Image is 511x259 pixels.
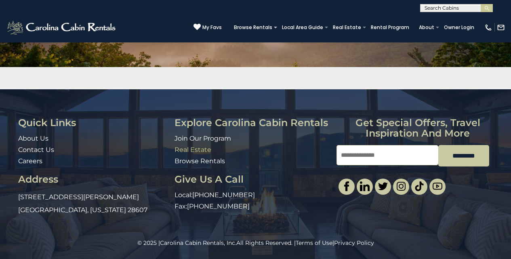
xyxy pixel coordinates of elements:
a: Real Estate [329,22,365,33]
h3: Explore Carolina Cabin Rentals [175,118,331,128]
a: Browse Rentals [175,157,225,165]
a: Local Area Guide [278,22,327,33]
span: © 2025 | [137,239,236,246]
a: Rental Program [367,22,413,33]
img: instagram-single.svg [396,181,406,191]
h3: Get special offers, travel inspiration and more [336,118,499,139]
h3: Quick Links [18,118,168,128]
img: mail-regular-white.png [497,23,505,32]
img: twitter-single.svg [378,181,388,191]
img: phone-regular-white.png [484,23,492,32]
a: Privacy Policy [334,239,374,246]
a: My Favs [193,23,222,32]
span: My Favs [202,24,222,31]
a: Owner Login [440,22,478,33]
a: [PHONE_NUMBER] [187,202,250,210]
p: Fax: [175,202,331,211]
a: Contact Us [18,146,54,154]
img: linkedin-single.svg [360,181,370,191]
a: [PHONE_NUMBER] [192,191,255,199]
a: About [415,22,438,33]
a: Terms of Use [296,239,332,246]
img: facebook-single.svg [342,181,351,191]
h3: Give Us A Call [175,174,331,185]
a: Careers [18,157,42,165]
h3: Address [18,174,168,185]
img: tiktok.svg [414,181,424,191]
a: Carolina Cabin Rentals, Inc. [160,239,236,246]
a: Real Estate [175,146,211,154]
img: youtube-light.svg [433,181,442,191]
a: Browse Rentals [230,22,276,33]
p: Local: [175,191,331,200]
p: [STREET_ADDRESS][PERSON_NAME] [GEOGRAPHIC_DATA], [US_STATE] 28607 [18,191,168,217]
img: White-1-2.png [6,19,118,36]
a: Join Our Program [175,135,231,142]
a: About Us [18,135,48,142]
p: All Rights Reserved. | | [18,239,493,247]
